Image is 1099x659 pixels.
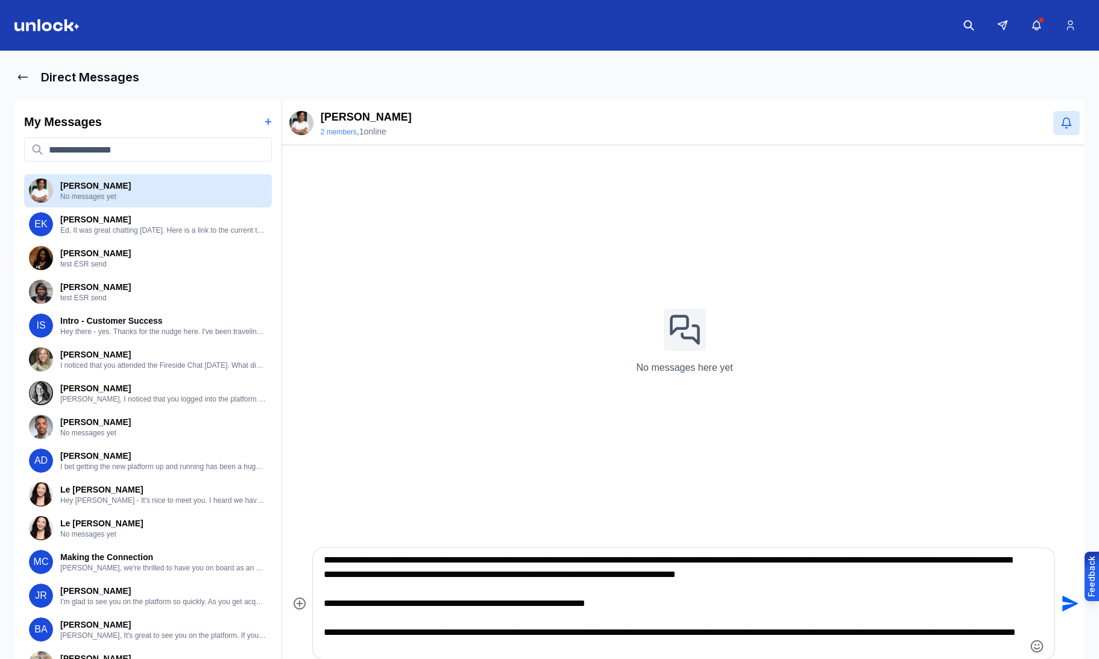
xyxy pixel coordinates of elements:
p: [PERSON_NAME] [60,180,267,192]
p: [PERSON_NAME] [60,348,267,361]
p: [PERSON_NAME] [60,213,267,225]
p: Le [PERSON_NAME] [60,517,267,529]
span: BA [29,617,53,642]
p: [PERSON_NAME] [60,382,267,394]
img: User avatar [29,246,53,270]
p: [PERSON_NAME] [60,619,267,631]
p: Hey there - yes. Thanks for the nudge here. I've been traveling and in the throes of buying a hom... [60,327,267,336]
p: [PERSON_NAME] [60,247,267,259]
p: [PERSON_NAME] [60,450,267,462]
p: Making the Connection [60,551,267,563]
textarea: Type your message [324,553,1024,654]
p: Intro - Customer Success [60,315,267,327]
p: test ESR send [60,259,267,269]
img: Walla-Kelbpics-2020.jpg [289,111,313,135]
button: 2 members [321,127,357,137]
p: No messages yet [60,192,267,201]
p: [PERSON_NAME], we're thrilled to have you on board as an Unlock member! Here is my scheduling lin... [60,563,267,573]
img: User avatar [29,280,53,304]
span: AD [29,449,53,473]
button: Provide feedback [1085,552,1099,601]
p: [PERSON_NAME], I noticed that you logged into the platform [DATE]. I would love the opportunity t... [60,394,267,404]
button: Send [1055,590,1082,617]
img: Logo [14,19,80,31]
p: [PERSON_NAME] [60,585,267,597]
p: No messages here yet [636,361,732,375]
div: , 1 online [321,125,412,137]
p: [PERSON_NAME] [60,281,267,293]
span: IS [29,314,53,338]
p: [PERSON_NAME], It's great to see you on the platform. If you haven't seen it yet, take a look at ... [60,631,267,640]
img: User avatar [29,347,53,371]
p: [PERSON_NAME] [60,416,267,428]
span: MC [29,550,53,574]
p: Le [PERSON_NAME] [60,484,267,496]
p: No messages yet [60,428,267,438]
h2: My Messages [24,113,102,130]
h1: Direct Messages [41,69,139,86]
p: Hey [PERSON_NAME] - It's nice to meet you. I heard we have a lot in common. Here's my scheduling ... [60,496,267,505]
p: [PERSON_NAME] [321,109,412,125]
img: User avatar [29,178,53,203]
button: + [265,113,272,130]
div: Feedback [1086,556,1098,597]
p: I bet getting the new platform up and running has been a huge undertaking. Hopefully, it helps yo... [60,462,267,471]
p: Ed, It was great chatting [DATE]. Here is a link to the current tutorial videos that we have avai... [60,225,267,235]
img: User avatar [29,381,53,405]
p: No messages yet [60,529,267,539]
p: test ESR send [60,293,267,303]
p: I'm glad to see you on the platform so quickly. As you get acquainted with the setup, the first t... [60,597,267,607]
span: JR [29,584,53,608]
img: User avatar [29,415,53,439]
p: I noticed that you attended the Fireside Chat [DATE]. What did you think of the panel? [60,361,267,370]
img: User avatar [29,516,53,540]
img: User avatar [29,482,53,506]
button: Emoji picker [1030,639,1044,654]
span: EK [29,212,53,236]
